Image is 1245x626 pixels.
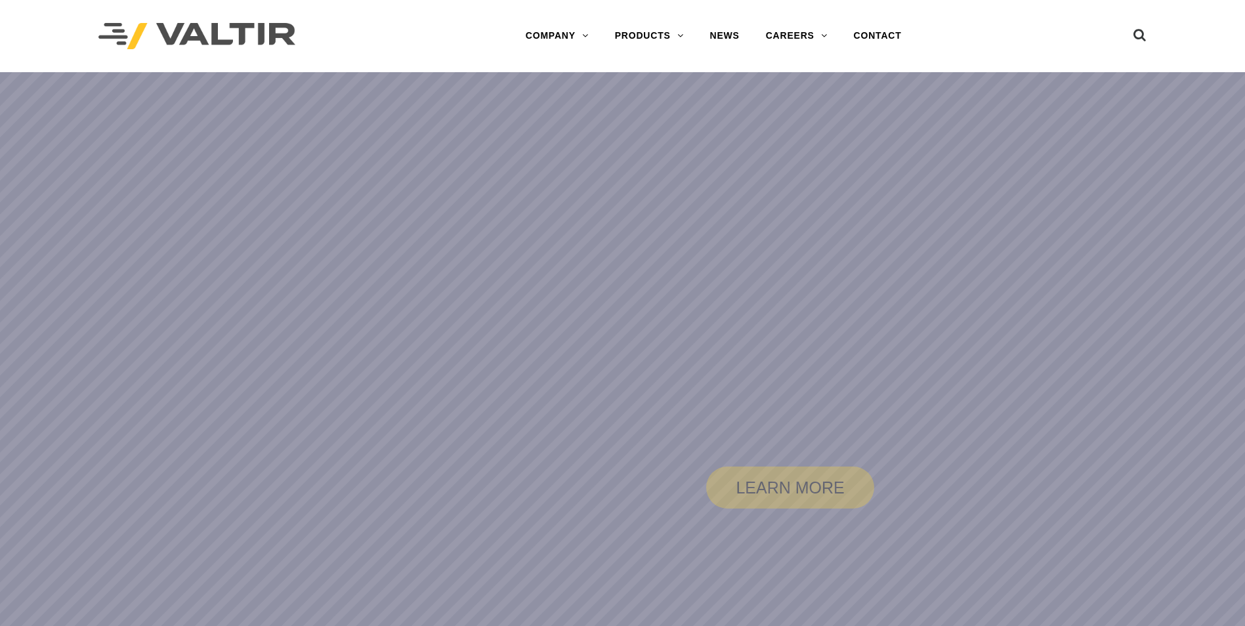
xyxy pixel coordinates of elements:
a: PRODUCTS [602,23,697,49]
a: COMPANY [513,23,602,49]
a: LEARN MORE [706,467,874,509]
a: NEWS [697,23,753,49]
a: CAREERS [753,23,841,49]
a: CONTACT [841,23,915,49]
img: Valtir [98,23,295,50]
